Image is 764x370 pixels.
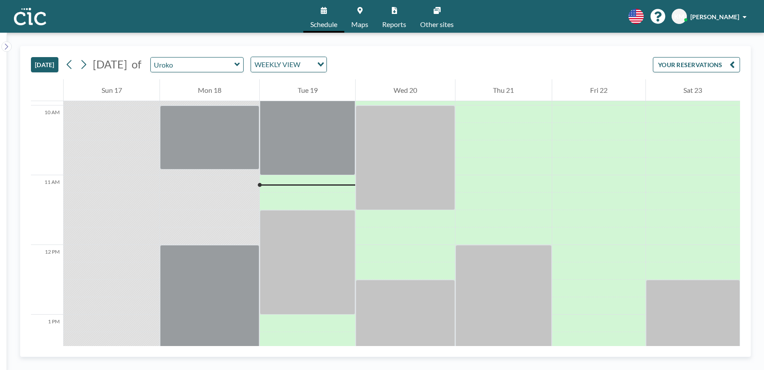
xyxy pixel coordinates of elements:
[14,8,46,25] img: organization-logo
[260,79,355,101] div: Tue 19
[420,21,454,28] span: Other sites
[674,13,684,20] span: KM
[31,245,63,315] div: 12 PM
[31,105,63,175] div: 10 AM
[160,79,259,101] div: Mon 18
[653,57,740,72] button: YOUR RESERVATIONS
[31,175,63,245] div: 11 AM
[253,59,302,70] span: WEEKLY VIEW
[552,79,645,101] div: Fri 22
[64,79,160,101] div: Sun 17
[31,57,58,72] button: [DATE]
[132,58,141,71] span: of
[382,21,406,28] span: Reports
[93,58,127,71] span: [DATE]
[690,13,739,20] span: [PERSON_NAME]
[303,59,312,70] input: Search for option
[310,21,337,28] span: Schedule
[351,21,368,28] span: Maps
[455,79,552,101] div: Thu 21
[251,57,326,72] div: Search for option
[646,79,740,101] div: Sat 23
[151,58,234,72] input: Uroko
[356,79,455,101] div: Wed 20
